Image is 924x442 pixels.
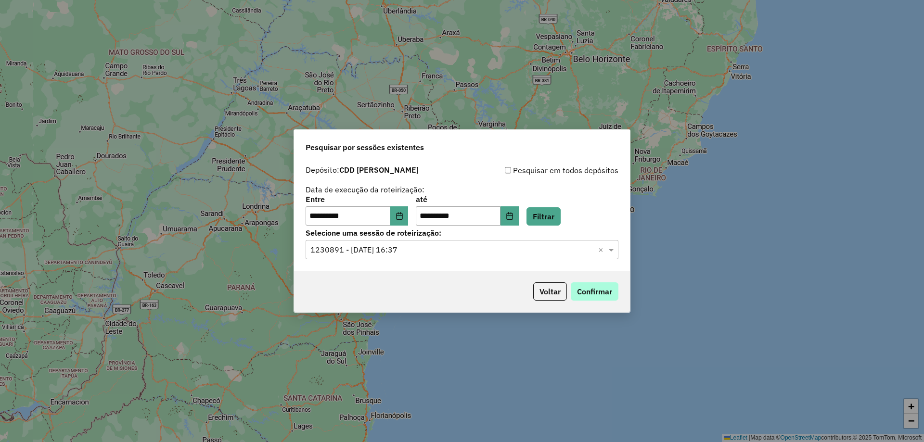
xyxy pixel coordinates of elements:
[306,164,419,176] label: Depósito:
[598,244,606,255] span: Clear all
[306,184,424,195] label: Data de execução da roteirização:
[533,282,567,301] button: Voltar
[526,207,561,226] button: Filtrar
[500,206,519,226] button: Choose Date
[390,206,409,226] button: Choose Date
[339,165,419,175] strong: CDD [PERSON_NAME]
[416,193,518,205] label: até
[306,227,618,239] label: Selecione uma sessão de roteirização:
[571,282,618,301] button: Confirmar
[306,193,408,205] label: Entre
[462,164,618,176] div: Pesquisar em todos depósitos
[306,141,424,153] span: Pesquisar por sessões existentes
